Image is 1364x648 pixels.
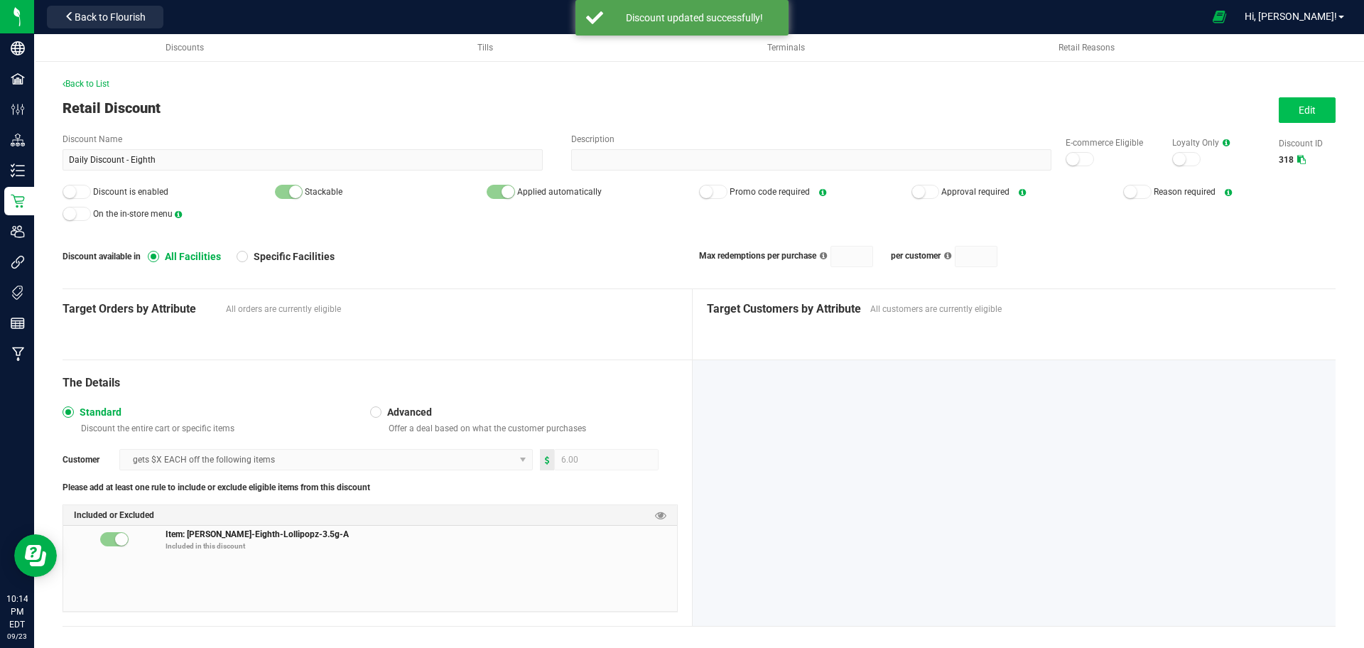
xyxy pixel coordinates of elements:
[11,72,25,86] inline-svg: Facilities
[1172,136,1265,149] label: Loyalty Only
[11,194,25,208] inline-svg: Retail
[517,187,602,197] span: Applied automatically
[47,6,163,28] button: Back to Flourish
[941,187,1010,197] span: Approval required
[305,187,342,197] span: Stackable
[870,303,1322,315] span: All customers are currently eligible
[477,43,493,53] span: Tills
[381,406,432,418] span: Advanced
[11,41,25,55] inline-svg: Company
[63,99,161,117] span: Retail Discount
[6,631,28,642] p: 09/23
[767,43,805,53] span: Terminals
[63,79,109,89] span: Back to List
[11,347,25,361] inline-svg: Manufacturing
[75,11,146,23] span: Back to Flourish
[11,102,25,117] inline-svg: Configuration
[655,509,666,522] span: Preview
[1059,43,1115,53] span: Retail Reasons
[226,303,678,315] span: All orders are currently eligible
[730,187,810,197] span: Promo code required
[699,251,816,261] span: Max redemptions per purchase
[1279,155,1294,165] span: 318
[63,505,677,526] div: Included or Excluded
[63,250,148,263] span: Discount available in
[248,250,335,263] span: Specific Facilities
[891,251,941,261] span: per customer
[166,527,349,539] span: Item: [PERSON_NAME]-Eighth-Lollipopz-3.5g-A
[11,133,25,147] inline-svg: Distribution
[75,423,370,434] p: Discount the entire cart or specific items
[383,423,678,434] p: Offer a deal based on what the customer purchases
[166,43,204,53] span: Discounts
[1066,136,1158,149] label: E-commerce Eligible
[11,163,25,178] inline-svg: Inventory
[63,481,370,494] span: Please add at least one rule to include or exclude eligible items from this discount
[159,250,221,263] span: All Facilities
[63,133,543,146] label: Discount Name
[6,593,28,631] p: 10:14 PM EDT
[1203,3,1235,31] span: Open Ecommerce Menu
[11,225,25,239] inline-svg: Users
[14,534,57,577] iframe: Resource center
[63,374,678,391] div: The Details
[1245,11,1337,22] span: Hi, [PERSON_NAME]!
[63,301,219,318] span: Target Orders by Attribute
[93,209,173,219] span: On the in-store menu
[11,255,25,269] inline-svg: Integrations
[93,187,168,197] span: Discount is enabled
[707,301,863,318] span: Target Customers by Attribute
[611,11,778,25] div: Discount updated successfully!
[1279,137,1336,150] label: Discount ID
[1299,104,1316,116] span: Edit
[63,453,119,466] span: Customer
[1154,187,1216,197] span: Reason required
[1279,97,1336,123] button: Edit
[74,406,121,418] span: Standard
[571,133,1051,146] label: Description
[11,316,25,330] inline-svg: Reports
[11,286,25,300] inline-svg: Tags
[166,541,677,551] p: Included in this discount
